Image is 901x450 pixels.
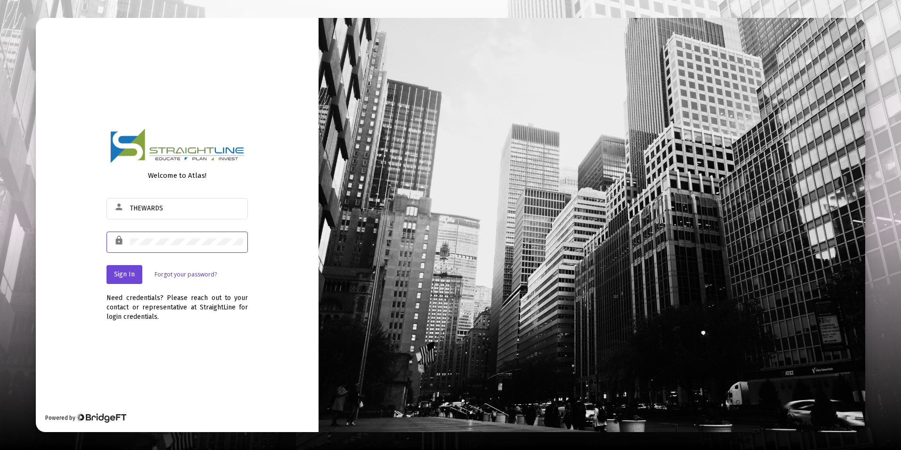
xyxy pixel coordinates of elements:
div: Welcome to Atlas! [106,171,248,180]
mat-icon: person [114,201,125,213]
button: Sign In [106,265,142,284]
a: Forgot your password? [155,270,217,279]
img: Bridge Financial Technology Logo [76,413,126,423]
input: Email or Username [130,205,243,212]
img: Logo [110,128,244,164]
div: Powered by [45,413,126,423]
mat-icon: lock [114,235,125,246]
span: Sign In [114,270,135,278]
div: Need credentials? Please reach out to your contact or representative at StraightLine for login cr... [106,284,248,322]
